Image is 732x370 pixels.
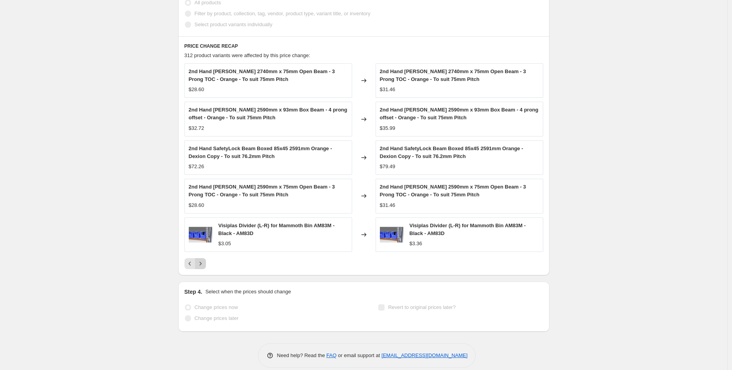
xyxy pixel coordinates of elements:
button: Previous [184,258,195,269]
span: Visiplas Divider (L-R) for Mammoth Bin AM83M - Black - AM83D [410,223,526,236]
div: $31.46 [380,86,396,93]
span: Visiplas Divider (L-R) for Mammoth Bin AM83M - Black - AM83D [218,223,335,236]
nav: Pagination [184,258,206,269]
span: 312 product variants were affected by this price change: [184,52,310,58]
span: 2nd Hand [PERSON_NAME] 2590mm x 93mm Box Beam - 4 prong offset - Orange - To suit 75mm Pitch [380,107,539,120]
span: 2nd Hand SafetyLock Beam Boxed 85x45 2591mm Orange - Dexion Copy - To suit 76.2mm Pitch [380,145,523,159]
img: media_5e789108-acd6-4a53-9b36-9950b4e4f609_80x.png [380,223,403,246]
div: $31.46 [380,201,396,209]
span: or email support at [336,352,381,358]
span: Filter by product, collection, tag, vendor, product type, variant title, or inventory [195,11,370,16]
a: FAQ [326,352,336,358]
span: Change prices later [195,315,239,321]
span: Select product variants individually [195,22,272,27]
span: 2nd Hand [PERSON_NAME] 2740mm x 75mm Open Beam - 3 Prong TOC - Orange - To suit 75mm Pitch [380,68,526,82]
div: $35.99 [380,124,396,132]
div: $32.72 [189,124,204,132]
span: 2nd Hand [PERSON_NAME] 2590mm x 75mm Open Beam - 3 Prong TOC - Orange - To suit 75mm Pitch [189,184,335,198]
div: $3.36 [410,240,422,248]
span: 2nd Hand [PERSON_NAME] 2740mm x 75mm Open Beam - 3 Prong TOC - Orange - To suit 75mm Pitch [189,68,335,82]
span: 2nd Hand [PERSON_NAME] 2590mm x 93mm Box Beam - 4 prong offset - Orange - To suit 75mm Pitch [189,107,347,120]
span: Revert to original prices later? [388,304,456,310]
button: Next [195,258,206,269]
a: [EMAIL_ADDRESS][DOMAIN_NAME] [381,352,467,358]
span: Change prices now [195,304,238,310]
div: $72.26 [189,163,204,171]
h2: Step 4. [184,288,202,296]
img: media_5e789108-acd6-4a53-9b36-9950b4e4f609_80x.png [189,223,212,246]
div: $28.60 [189,201,204,209]
div: $79.49 [380,163,396,171]
div: $28.60 [189,86,204,93]
div: $3.05 [218,240,231,248]
span: 2nd Hand [PERSON_NAME] 2590mm x 75mm Open Beam - 3 Prong TOC - Orange - To suit 75mm Pitch [380,184,526,198]
span: 2nd Hand SafetyLock Beam Boxed 85x45 2591mm Orange - Dexion Copy - To suit 76.2mm Pitch [189,145,332,159]
h6: PRICE CHANGE RECAP [184,43,543,49]
span: Need help? Read the [277,352,327,358]
p: Select when the prices should change [205,288,291,296]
